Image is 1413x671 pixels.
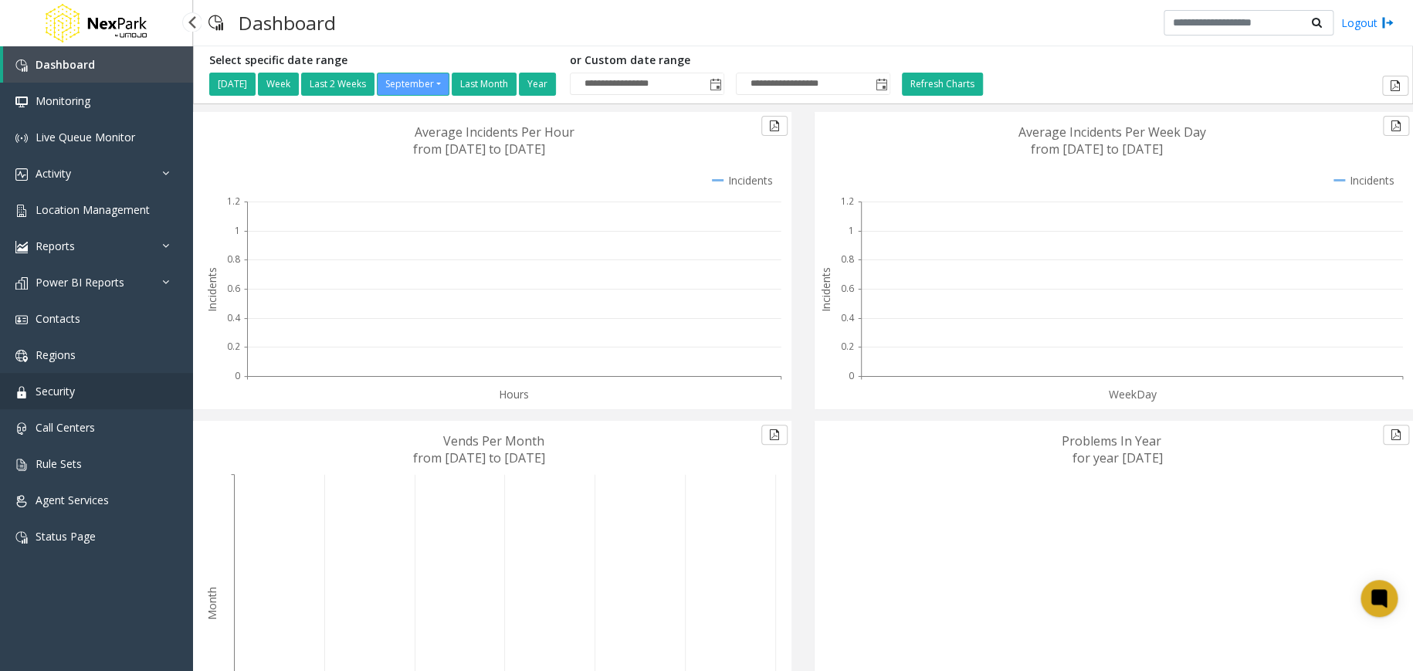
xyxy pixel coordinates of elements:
text: 1.2 [841,195,854,208]
button: Refresh Charts [902,73,983,96]
img: 'icon' [15,168,28,181]
text: for year [DATE] [1072,449,1163,466]
span: Security [36,384,75,398]
text: 0.2 [227,340,240,353]
text: Problems In Year [1062,432,1161,449]
text: 1 [849,224,854,237]
a: Dashboard [3,46,193,83]
span: Power BI Reports [36,275,124,290]
span: Rule Sets [36,456,82,471]
text: Vends Per Month [443,432,544,449]
span: Agent Services [36,493,109,507]
span: Contacts [36,311,80,326]
img: 'icon' [15,495,28,507]
img: 'icon' [15,96,28,108]
text: 0.4 [841,311,855,324]
button: September [377,73,449,96]
span: Regions [36,347,76,362]
text: 0.4 [227,311,241,324]
text: Incidents [205,267,219,312]
text: Incidents [818,267,833,312]
h3: Dashboard [231,4,344,42]
span: Location Management [36,202,150,217]
span: Activity [36,166,71,181]
text: from [DATE] to [DATE] [1031,141,1163,158]
span: Call Centers [36,420,95,435]
a: Logout [1341,15,1394,31]
button: Export to pdf [761,116,788,136]
text: 0 [235,369,240,382]
img: 'icon' [15,205,28,217]
text: 0.2 [841,340,854,353]
button: Export to pdf [1383,116,1409,136]
span: Monitoring [36,93,90,108]
img: 'icon' [15,59,28,72]
button: [DATE] [209,73,256,96]
text: from [DATE] to [DATE] [413,141,545,158]
img: 'icon' [15,313,28,326]
img: 'icon' [15,132,28,144]
img: 'icon' [15,531,28,544]
span: Status Page [36,529,96,544]
text: 0.6 [227,282,240,295]
img: 'icon' [15,422,28,435]
text: 1 [235,224,240,237]
button: Last Month [452,73,517,96]
text: 0.6 [841,282,854,295]
img: 'icon' [15,277,28,290]
text: 0.8 [227,252,240,266]
h5: Select specific date range [209,54,558,67]
img: 'icon' [15,459,28,471]
text: Average Incidents Per Hour [415,124,574,141]
img: logout [1381,15,1394,31]
text: WeekDay [1109,387,1157,402]
text: Average Incidents Per Week Day [1018,124,1206,141]
button: Last 2 Weeks [301,73,374,96]
img: pageIcon [208,4,223,42]
h5: or Custom date range [570,54,890,67]
img: 'icon' [15,386,28,398]
text: Hours [499,387,529,402]
button: Export to pdf [1382,76,1408,96]
text: from [DATE] to [DATE] [413,449,545,466]
span: Live Queue Monitor [36,130,135,144]
span: Toggle popup [873,73,889,95]
text: 0 [849,369,854,382]
text: 0.8 [841,252,854,266]
img: 'icon' [15,350,28,362]
button: Export to pdf [1383,425,1409,445]
span: Reports [36,239,75,253]
text: 1.2 [227,195,240,208]
img: 'icon' [15,241,28,253]
button: Week [258,73,299,96]
text: Month [205,587,219,620]
span: Toggle popup [706,73,723,95]
button: Export to pdf [761,425,788,445]
button: Year [519,73,556,96]
span: Dashboard [36,57,95,72]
